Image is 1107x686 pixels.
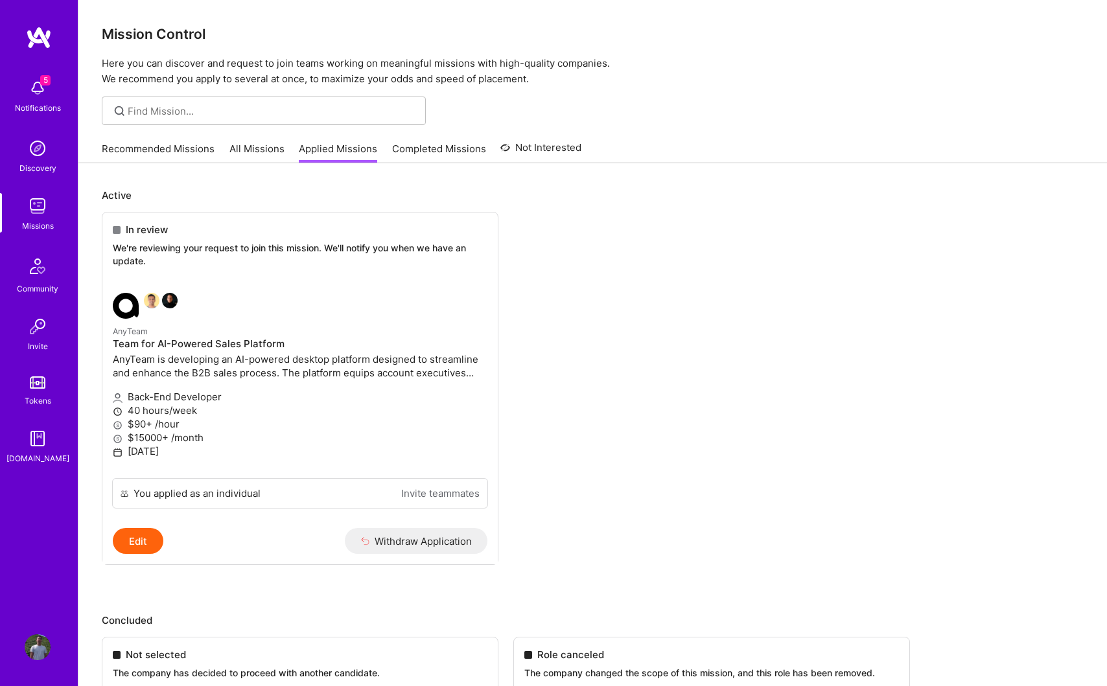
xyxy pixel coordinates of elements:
[25,314,51,339] img: Invite
[113,420,122,430] i: icon MoneyGray
[229,142,285,163] a: All Missions
[113,431,487,444] p: $15000+ /month
[21,634,54,660] a: User Avatar
[113,338,487,350] h4: Team for AI-Powered Sales Platform
[19,161,56,175] div: Discovery
[102,56,1084,87] p: Here you can discover and request to join teams working on meaningful missions with high-quality ...
[6,452,69,465] div: [DOMAIN_NAME]
[25,135,51,161] img: discovery
[28,339,48,353] div: Invite
[25,75,51,101] img: bell
[26,26,52,49] img: logo
[113,242,487,267] p: We're reviewing your request to join this mission. We'll notify you when we have an update.
[113,352,487,380] p: AnyTeam is developing an AI-powered desktop platform designed to streamline and enhance the B2B s...
[102,142,215,163] a: Recommended Missions
[113,417,487,431] p: $90+ /hour
[345,528,488,554] button: Withdraw Application
[102,282,498,478] a: AnyTeam company logoSouvik BasuJames TouheyAnyTeamTeam for AI-Powered Sales PlatformAnyTeam is de...
[113,390,487,404] p: Back-End Developer
[128,104,416,118] input: Find Mission...
[102,26,1084,42] h3: Mission Control
[392,142,486,163] a: Completed Missions
[113,448,122,457] i: icon Calendar
[25,426,51,452] img: guide book
[144,293,159,308] img: Souvik Basu
[25,394,51,407] div: Tokens
[113,528,163,554] button: Edit
[30,376,45,389] img: tokens
[102,613,1084,627] p: Concluded
[113,293,139,319] img: AnyTeam company logo
[134,486,261,500] div: You applied as an individual
[299,142,377,163] a: Applied Missions
[22,219,54,233] div: Missions
[113,404,487,417] p: 40 hours/week
[15,101,61,115] div: Notifications
[17,282,58,295] div: Community
[113,407,122,417] i: icon Clock
[113,326,148,336] small: AnyTeam
[40,75,51,86] span: 5
[113,444,487,458] p: [DATE]
[162,293,178,308] img: James Touhey
[126,223,168,236] span: In review
[25,193,51,219] img: teamwork
[22,251,53,282] img: Community
[401,486,480,500] a: Invite teammates
[25,634,51,660] img: User Avatar
[113,434,122,444] i: icon MoneyGray
[102,189,1084,202] p: Active
[112,104,127,119] i: icon SearchGrey
[500,140,581,163] a: Not Interested
[113,393,122,403] i: icon Applicant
